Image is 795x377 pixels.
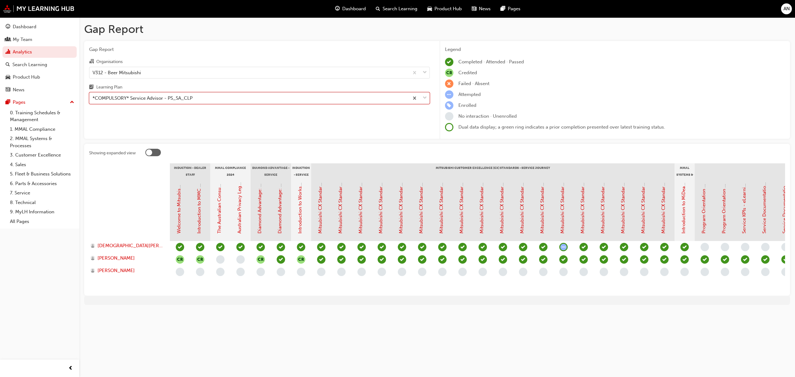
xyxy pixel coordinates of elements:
span: learningRecordVerb_NONE-icon [297,268,305,276]
span: learningRecordVerb_NONE-icon [236,268,245,276]
span: learningRecordVerb_NONE-icon [721,243,729,251]
span: learningplan-icon [89,85,94,90]
span: Gap Report [89,46,430,53]
div: MMAL Systems & Processes - General [675,163,695,179]
button: Pages [2,97,77,108]
span: learningRecordVerb_PASS-icon [357,243,366,251]
span: learningRecordVerb_NONE-icon [176,268,184,276]
span: learningRecordVerb_PASS-icon [781,255,790,264]
a: 2. MMAL Systems & Processes [7,134,77,150]
span: [DEMOGRAPHIC_DATA][PERSON_NAME] [98,242,164,249]
span: learningRecordVerb_PASS-icon [337,243,346,251]
a: 8. Technical [7,198,77,207]
span: learningRecordVerb_NONE-icon [277,268,285,276]
a: guage-iconDashboard [330,2,371,15]
span: learningRecordVerb_NONE-icon [600,268,608,276]
span: people-icon [6,37,10,43]
span: learningRecordVerb_NONE-icon [357,268,366,276]
a: mmal [3,5,75,13]
span: learningRecordVerb_NONE-icon [257,268,265,276]
a: Diamond Advantage: Fundamentals [257,157,262,234]
span: learningRecordVerb_PASS-icon [761,255,770,264]
button: null-icon [196,255,204,264]
div: Diamond Advantage - Service [251,163,291,179]
span: learningRecordVerb_NONE-icon [701,243,709,251]
span: learningRecordVerb_PASS-icon [519,243,527,251]
div: Organisations [96,59,123,65]
a: Diamond Advantage: Service Training [277,153,283,234]
span: News [479,5,491,12]
button: null-icon [257,255,265,264]
span: learningRecordVerb_COMPLETE-icon [176,243,184,251]
span: learningRecordVerb_ENROLL-icon [445,101,453,110]
span: search-icon [376,5,380,13]
span: [PERSON_NAME] [98,267,135,274]
span: learningRecordVerb_PASS-icon [297,243,305,251]
span: learningRecordVerb_PASS-icon [579,255,588,264]
span: learningRecordVerb_NONE-icon [317,268,325,276]
div: MMAL Compliance 2024 [210,163,251,179]
a: car-iconProduct Hub [422,2,467,15]
h1: Gap Report [84,22,790,36]
span: learningRecordVerb_PASS-icon [620,243,628,251]
span: learningRecordVerb_PASS-icon [640,243,648,251]
span: learningRecordVerb_NONE-icon [438,268,447,276]
a: Mitsubishi CX Standards - Introduction [317,150,323,234]
span: learningRecordVerb_PASS-icon [458,243,467,251]
button: AN [781,3,792,14]
span: No interaction · Unenrolled [458,113,517,119]
span: learningRecordVerb_PASS-icon [660,243,669,251]
span: Failed · Absent [458,81,489,86]
span: AN [784,5,790,12]
div: Product Hub [13,74,40,81]
span: learningRecordVerb_NONE-icon [216,268,225,276]
span: learningRecordVerb_PASS-icon [236,243,245,251]
a: pages-iconPages [496,2,525,15]
span: learningRecordVerb_PASS-icon [418,255,426,264]
span: guage-icon [335,5,340,13]
div: Induction - Service Advisor [291,163,311,179]
a: 9. MyLH Information [7,207,77,217]
a: Dashboard [2,21,77,33]
span: learningRecordVerb_PASS-icon [741,255,749,264]
span: Enrolled [458,102,476,108]
span: guage-icon [6,24,10,30]
div: Dashboard [13,23,36,30]
button: null-icon [297,255,305,264]
span: Pages [508,5,520,12]
span: learningRecordVerb_PASS-icon [640,255,648,264]
span: learningRecordVerb_PASS-icon [539,243,547,251]
span: learningRecordVerb_PASS-icon [600,255,608,264]
span: learningRecordVerb_PASS-icon [357,255,366,264]
span: learningRecordVerb_NONE-icon [378,268,386,276]
span: learningRecordVerb_NONE-icon [761,268,770,276]
a: search-iconSearch Learning [371,2,422,15]
a: 3. Customer Excellence [7,150,77,160]
span: learningRecordVerb_NONE-icon [519,268,527,276]
div: Showing expanded view [89,150,136,156]
span: learningRecordVerb_PASS-icon [519,255,527,264]
span: [PERSON_NAME] [98,255,135,262]
span: Dashboard [342,5,366,12]
div: Induction - Dealer Staff [170,163,210,179]
span: learningRecordVerb_NONE-icon [579,268,588,276]
span: learningRecordVerb_PASS-icon [499,243,507,251]
a: [PERSON_NAME] [90,267,164,274]
a: [DEMOGRAPHIC_DATA][PERSON_NAME] [90,242,164,249]
span: chart-icon [6,49,10,55]
span: learningRecordVerb_NONE-icon [337,268,346,276]
a: 7. Service [7,188,77,198]
span: learningRecordVerb_PASS-icon [660,255,669,264]
a: 0. Training Schedules & Management [7,108,77,125]
button: null-icon [176,255,184,264]
a: Search Learning [2,59,77,70]
span: organisation-icon [89,59,94,65]
a: 5. Fleet & Business Solutions [7,169,77,179]
a: My Team [2,34,77,45]
span: learningRecordVerb_PASS-icon [559,255,568,264]
span: learningRecordVerb_NONE-icon [236,255,245,264]
span: Search Learning [383,5,417,12]
span: Product Hub [434,5,462,12]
